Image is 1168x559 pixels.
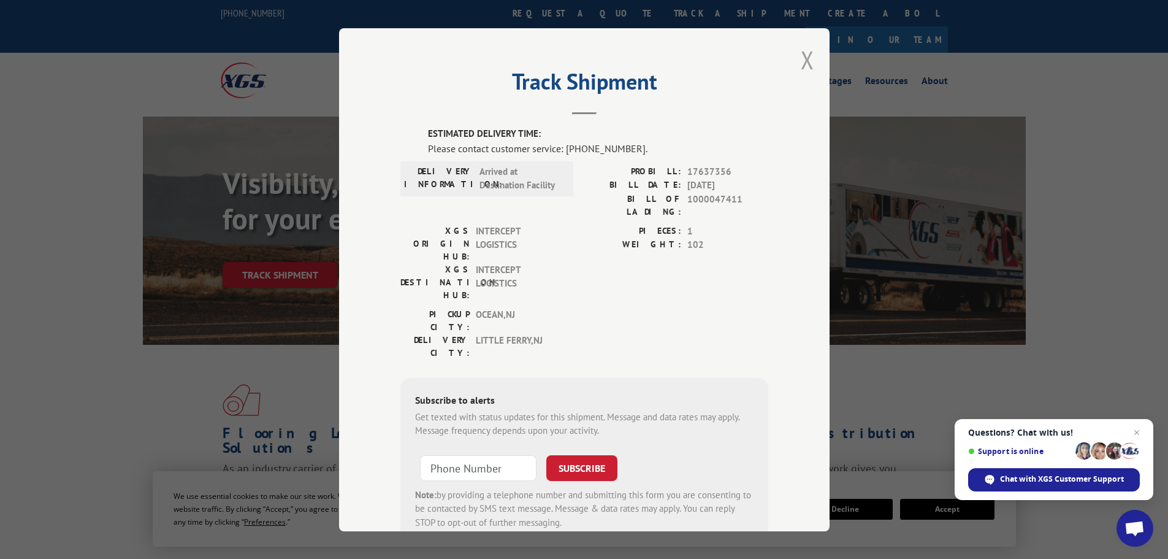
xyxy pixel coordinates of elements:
span: Arrived at Destination Facility [479,164,562,192]
span: OCEAN , NJ [476,307,559,333]
span: 1 [687,224,768,238]
span: 1000047411 [687,192,768,218]
label: DELIVERY INFORMATION: [404,164,473,192]
div: Get texted with status updates for this shipment. Message and data rates may apply. Message frequ... [415,410,754,438]
span: Chat with XGS Customer Support [1000,474,1124,485]
button: Close modal [801,44,814,76]
label: BILL DATE: [584,179,681,193]
div: Chat with XGS Customer Support [968,468,1140,492]
label: DELIVERY CITY: [400,333,470,359]
span: Support is online [968,447,1071,456]
span: LITTLE FERRY , NJ [476,333,559,359]
label: BILL OF LADING: [584,192,681,218]
input: Phone Number [420,455,536,480]
span: 102 [687,238,768,252]
div: Open chat [1116,510,1153,547]
div: by providing a telephone number and submitting this form you are consenting to be contacted by SM... [415,488,754,530]
label: XGS ORIGIN HUB: [400,224,470,263]
span: INTERCEPT LOGISTICS [476,224,559,263]
button: SUBSCRIBE [546,455,617,480]
label: PICKUP CITY: [400,307,470,333]
label: WEIGHT: [584,238,681,252]
label: XGS DESTINATION HUB: [400,263,470,301]
span: Questions? Chat with us! [968,428,1140,438]
div: Please contact customer service: [PHONE_NUMBER]. [428,141,768,155]
span: [DATE] [687,179,768,193]
span: Close chat [1129,425,1144,440]
div: Subscribe to alerts [415,392,754,410]
label: ESTIMATED DELIVERY TIME: [428,127,768,141]
h2: Track Shipment [400,73,768,96]
strong: Note: [415,488,437,500]
span: INTERCEPT LOGISTICS [476,263,559,301]
label: PIECES: [584,224,681,238]
span: 17637356 [687,164,768,179]
label: PROBILL: [584,164,681,179]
